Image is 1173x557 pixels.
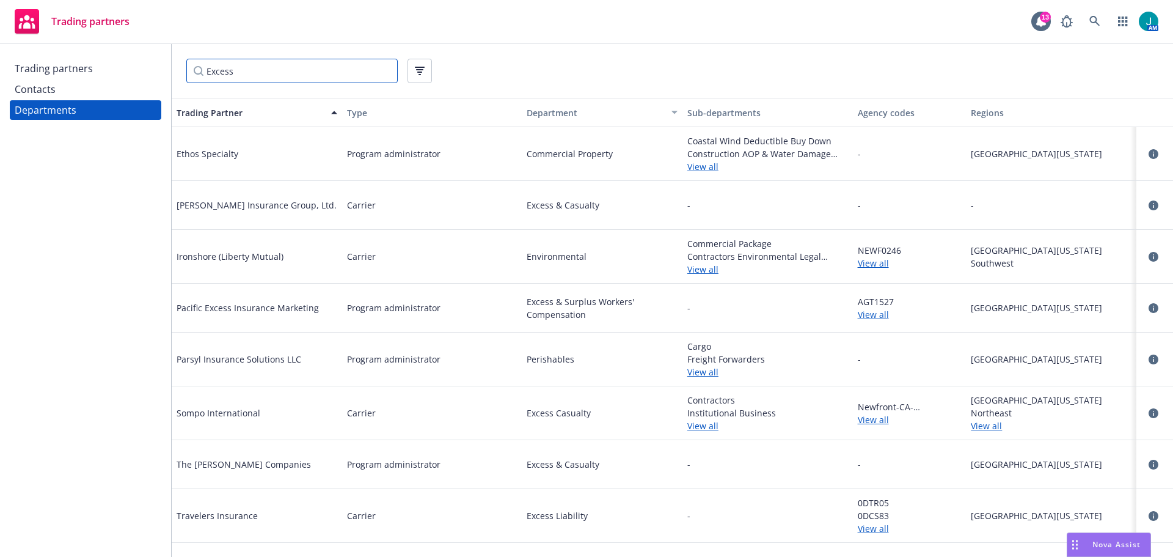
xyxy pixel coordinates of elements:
span: Freight Forwarders [687,353,848,366]
a: circleInformation [1146,406,1161,421]
span: Travelers Insurance [177,509,258,522]
div: Drag to move [1067,533,1083,556]
span: - [687,509,690,522]
span: [GEOGRAPHIC_DATA][US_STATE] [971,394,1131,407]
span: Carrier [347,199,376,212]
div: 13 [1040,10,1051,21]
a: circleInformation [1146,301,1161,315]
span: Ironshore (Liberty Mutual) [177,250,283,263]
span: - [971,199,1131,212]
span: [GEOGRAPHIC_DATA][US_STATE] [971,147,1131,160]
span: Contractors [687,394,848,407]
a: View all [687,263,848,276]
span: [GEOGRAPHIC_DATA][US_STATE] [971,458,1131,471]
a: Departments [10,100,161,120]
div: Contacts [15,79,56,99]
a: View all [687,366,848,378]
input: Filter by keyword... [186,59,398,83]
a: Trading partners [10,4,134,39]
span: Trading partners [51,17,130,26]
span: Commercial Package [687,237,848,250]
span: - [858,353,861,366]
span: - [687,199,690,212]
a: circleInformation [1146,147,1161,161]
span: Institutional Business [687,407,848,419]
span: - [687,301,690,314]
a: circleInformation [1146,509,1161,523]
span: [GEOGRAPHIC_DATA][US_STATE] [971,244,1131,257]
a: circleInformation [1146,249,1161,264]
span: Excess & Surplus Workers' Compensation [527,295,678,321]
span: Excess & Casualty [527,458,678,471]
span: Carrier [347,407,376,419]
span: 0DCS83 [858,509,962,522]
span: Parsyl Insurance Solutions LLC [177,353,301,366]
span: - [687,458,690,471]
span: Environmental [527,250,678,263]
a: circleInformation [1146,198,1161,213]
span: Excess Casualty [527,407,678,419]
span: Perishables [527,353,678,366]
div: Type [347,106,508,119]
button: Sub-departments [682,98,853,127]
div: Trading partners [15,59,93,78]
span: Ethos Specialty [177,147,238,160]
a: circleInformation [1146,352,1161,367]
span: - [858,199,861,212]
span: 0DTR05 [858,496,962,509]
span: [GEOGRAPHIC_DATA][US_STATE] [971,509,1131,522]
div: Department [517,106,664,119]
span: [GEOGRAPHIC_DATA][US_STATE] [971,353,1131,366]
div: Regions [971,106,1131,119]
button: Department [512,98,682,127]
button: Type [342,98,513,127]
span: [GEOGRAPHIC_DATA][US_STATE] [971,301,1131,314]
span: Carrier [347,509,376,522]
span: NEWF0246 [858,244,962,257]
span: [PERSON_NAME] Insurance Group, Ltd. [177,199,337,212]
span: Southwest [971,257,1131,270]
a: View all [687,160,848,173]
a: View all [858,413,962,426]
div: Departments [15,100,76,120]
span: Northeast [971,407,1131,419]
span: Newfront-CA-[GEOGRAPHIC_DATA] [858,400,962,413]
span: Program administrator [347,458,440,471]
span: Program administrator [347,301,440,314]
a: Contacts [10,79,161,99]
a: View all [858,522,962,535]
span: Program administrator [347,353,440,366]
span: Contractors Environmental Legal Liability [687,250,848,263]
a: Trading partners [10,59,161,78]
button: Regions [966,98,1136,127]
span: AGT1527 [858,295,962,308]
a: View all [858,308,962,321]
a: circleInformation [1146,457,1161,472]
div: Trading Partner [177,106,324,119]
span: Sompo International [177,407,260,419]
div: Agency codes [858,106,962,119]
span: Pacific Excess Insurance Marketing [177,301,319,314]
a: Switch app [1111,9,1135,34]
a: Report a Bug [1054,9,1079,34]
button: Trading Partner [172,98,342,127]
span: The [PERSON_NAME] Companies [177,458,311,471]
span: Excess & Casualty [527,199,678,212]
span: - [858,147,861,160]
button: Nova Assist [1067,533,1151,557]
div: Sub-departments [687,106,848,119]
a: View all [687,419,848,432]
span: Cargo [687,340,848,353]
button: Agency codes [853,98,967,127]
span: Nova Assist [1092,539,1141,550]
span: Construction AOP & Water Damage Deductible Buy Down [687,147,848,160]
span: Coastal Wind Deductible Buy Down [687,135,848,147]
a: View all [858,257,962,270]
a: Search [1083,9,1107,34]
span: Excess Liability [527,509,678,522]
span: Commercial Property [527,147,678,160]
span: Carrier [347,250,376,263]
img: photo [1139,12,1158,31]
span: - [858,458,861,471]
